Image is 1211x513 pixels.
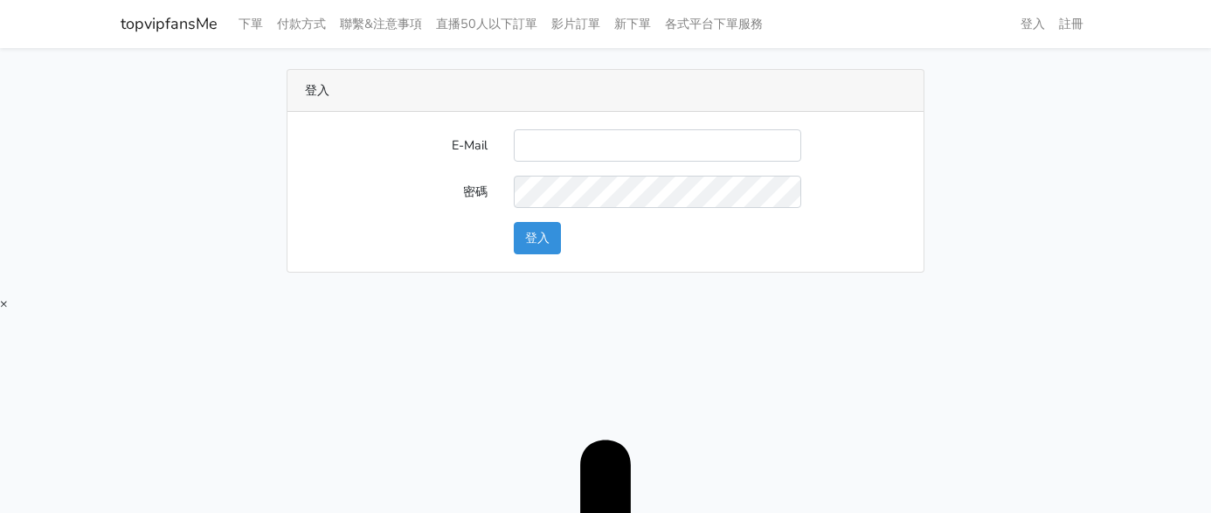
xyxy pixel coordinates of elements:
[333,7,429,41] a: 聯繫&注意事項
[658,7,770,41] a: 各式平台下單服務
[514,222,561,254] button: 登入
[292,176,501,208] label: 密碼
[1052,7,1090,41] a: 註冊
[607,7,658,41] a: 新下單
[270,7,333,41] a: 付款方式
[232,7,270,41] a: 下單
[292,129,501,162] label: E-Mail
[121,7,218,41] a: topvipfansMe
[287,70,924,112] div: 登入
[1014,7,1052,41] a: 登入
[429,7,544,41] a: 直播50人以下訂單
[544,7,607,41] a: 影片訂單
